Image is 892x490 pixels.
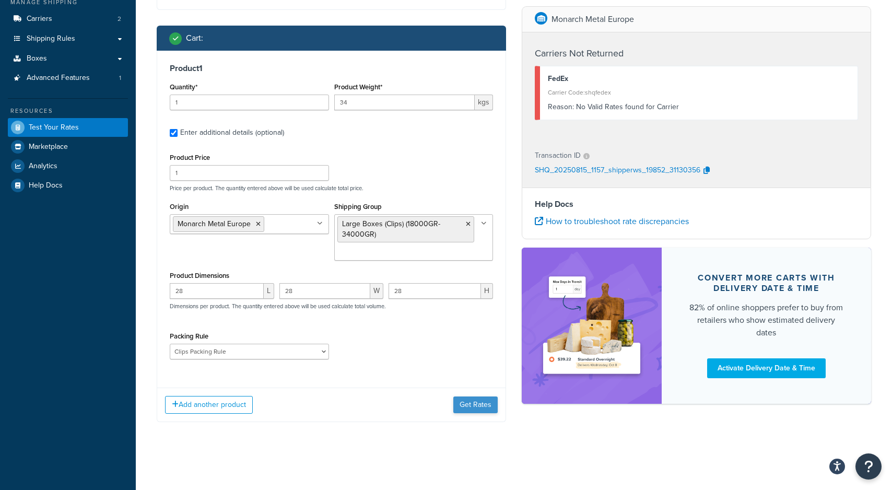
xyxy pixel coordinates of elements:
div: Enter additional details (optional) [180,125,284,140]
p: Dimensions per product. The quantity entered above will be used calculate total volume. [167,302,386,310]
span: Marketplace [29,143,68,151]
label: Product Weight* [334,83,382,91]
span: Large Boxes (Clips) (18000GR-34000GR) [342,218,440,240]
div: No Valid Rates found for Carrier [548,100,850,114]
span: 2 [118,15,121,24]
button: Open Resource Center [855,453,882,480]
a: Carriers2 [8,9,128,29]
span: 1 [119,74,121,83]
p: SHQ_20250815_1157_shipperws_19852_31130356 [535,163,700,179]
li: Carriers [8,9,128,29]
div: 82% of online shoppers prefer to buy from retailers who show estimated delivery dates [687,301,846,339]
button: Get Rates [453,396,498,413]
h4: Carriers Not Returned [535,46,858,61]
a: Boxes [8,49,128,68]
div: Convert more carts with delivery date & time [687,273,846,294]
input: Enter additional details (optional) [170,129,178,137]
img: feature-image-ddt-36eae7f7280da8017bfb280eaccd9c446f90b1fe08728e4019434db127062ab4.png [537,263,646,388]
span: Help Docs [29,181,63,190]
span: Advanced Features [27,74,90,83]
span: Test Your Rates [29,123,79,132]
span: Shipping Rules [27,34,75,43]
p: Transaction ID [535,148,581,163]
input: 0.00 [334,95,475,110]
a: Test Your Rates [8,118,128,137]
div: Resources [8,107,128,115]
label: Origin [170,203,189,211]
a: Marketplace [8,137,128,156]
span: Reason: [548,101,574,112]
label: Product Dimensions [170,272,229,279]
span: Analytics [29,162,57,171]
p: Monarch Metal Europe [551,12,634,27]
span: Monarch Metal Europe [178,218,251,229]
button: Add another product [165,396,253,414]
a: Activate Delivery Date & Time [707,358,826,378]
div: FedEx [548,72,850,86]
label: Quantity* [170,83,197,91]
label: Packing Rule [170,332,208,340]
a: Shipping Rules [8,29,128,49]
li: Advanced Features [8,68,128,88]
label: Shipping Group [334,203,382,211]
span: H [481,283,493,299]
a: How to troubleshoot rate discrepancies [535,215,689,227]
input: 0.0 [170,95,329,110]
a: Analytics [8,157,128,176]
div: Carrier Code: shqfedex [548,85,850,100]
a: Advanced Features1 [8,68,128,88]
h4: Help Docs [535,198,858,211]
span: L [264,283,274,299]
span: kgs [475,95,493,110]
p: Price per product. The quantity entered above will be used calculate total price. [167,184,496,192]
h2: Cart : [186,33,203,43]
label: Product Price [170,154,210,161]
h3: Product 1 [170,63,493,74]
span: Boxes [27,54,47,63]
span: W [370,283,383,299]
a: Help Docs [8,176,128,195]
span: Carriers [27,15,52,24]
